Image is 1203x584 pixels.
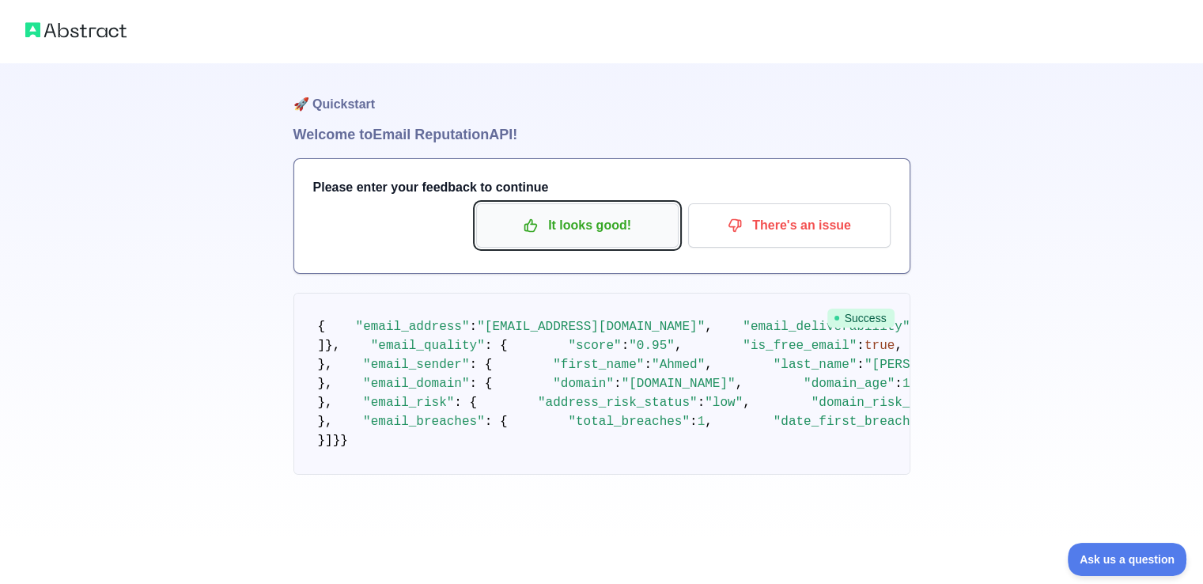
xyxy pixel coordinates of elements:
span: "email_domain" [363,377,469,391]
span: : [698,396,706,410]
span: "[EMAIL_ADDRESS][DOMAIN_NAME]" [477,320,705,334]
span: "email_breaches" [363,415,485,429]
span: "Ahmed" [652,358,705,372]
span: : { [454,396,477,410]
span: "email_risk" [363,396,454,410]
span: "total_breaches" [568,415,690,429]
span: , [705,320,713,334]
span: "email_quality" [371,339,485,353]
span: "0.95" [629,339,675,353]
button: There's an issue [688,203,891,248]
span: { [318,320,326,334]
span: , [675,339,683,353]
span: : { [470,377,493,391]
button: It looks good! [476,203,679,248]
span: : [470,320,478,334]
span: : [857,358,864,372]
span: : [614,377,622,391]
span: "[PERSON_NAME]" [864,358,978,372]
span: 10994 [902,377,940,391]
span: "date_first_breached" [774,415,933,429]
span: , [705,358,713,372]
span: "email_address" [356,320,470,334]
span: : [857,339,864,353]
span: Success [827,309,895,328]
span: "domain" [553,377,614,391]
span: "email_deliverability" [743,320,910,334]
span: "low" [705,396,743,410]
span: "is_free_email" [743,339,857,353]
img: Abstract logo [25,19,127,41]
span: , [705,415,713,429]
span: 1 [698,415,706,429]
h1: 🚀 Quickstart [293,63,910,123]
span: "domain_risk_status" [811,396,963,410]
span: : [644,358,652,372]
span: : { [470,358,493,372]
h1: Welcome to Email Reputation API! [293,123,910,146]
span: : [690,415,698,429]
span: , [743,396,751,410]
span: "email_sender" [363,358,469,372]
iframe: Toggle Customer Support [1068,543,1187,576]
span: "first_name" [553,358,644,372]
span: true [864,339,895,353]
p: There's an issue [700,212,879,239]
span: "last_name" [774,358,857,372]
span: , [895,339,902,353]
span: : { [485,339,508,353]
p: It looks good! [488,212,667,239]
span: "score" [568,339,621,353]
span: "domain_age" [804,377,895,391]
span: , [736,377,743,391]
span: : [895,377,902,391]
span: : { [485,415,508,429]
span: "address_risk_status" [538,396,698,410]
span: : [622,339,630,353]
span: "[DOMAIN_NAME]" [622,377,736,391]
h3: Please enter your feedback to continue [313,178,891,197]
